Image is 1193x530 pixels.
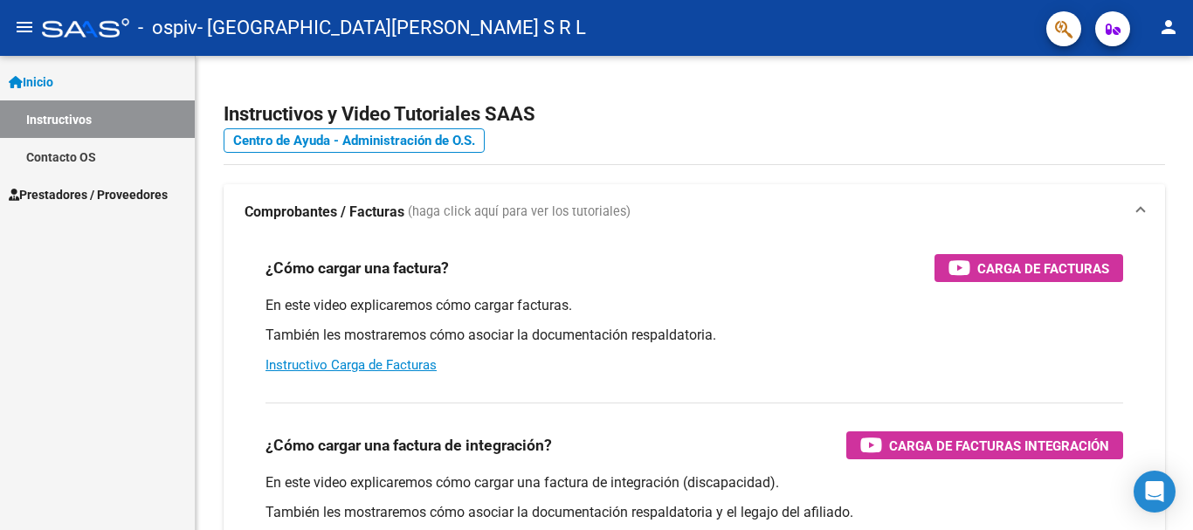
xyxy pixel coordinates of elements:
p: También les mostraremos cómo asociar la documentación respaldatoria y el legajo del afiliado. [265,503,1123,522]
h3: ¿Cómo cargar una factura? [265,256,449,280]
button: Carga de Facturas [934,254,1123,282]
mat-icon: person [1158,17,1179,38]
p: En este video explicaremos cómo cargar una factura de integración (discapacidad). [265,473,1123,492]
button: Carga de Facturas Integración [846,431,1123,459]
span: Carga de Facturas Integración [889,435,1109,457]
mat-expansion-panel-header: Comprobantes / Facturas (haga click aquí para ver los tutoriales) [224,184,1165,240]
a: Centro de Ayuda - Administración de O.S. [224,128,485,153]
span: (haga click aquí para ver los tutoriales) [408,203,631,222]
span: Carga de Facturas [977,258,1109,279]
span: Prestadores / Proveedores [9,185,168,204]
span: Inicio [9,72,53,92]
mat-icon: menu [14,17,35,38]
a: Instructivo Carga de Facturas [265,357,437,373]
h2: Instructivos y Video Tutoriales SAAS [224,98,1165,131]
span: - [GEOGRAPHIC_DATA][PERSON_NAME] S R L [197,9,586,47]
span: - ospiv [138,9,197,47]
h3: ¿Cómo cargar una factura de integración? [265,433,552,458]
p: En este video explicaremos cómo cargar facturas. [265,296,1123,315]
p: También les mostraremos cómo asociar la documentación respaldatoria. [265,326,1123,345]
strong: Comprobantes / Facturas [245,203,404,222]
div: Open Intercom Messenger [1134,471,1176,513]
